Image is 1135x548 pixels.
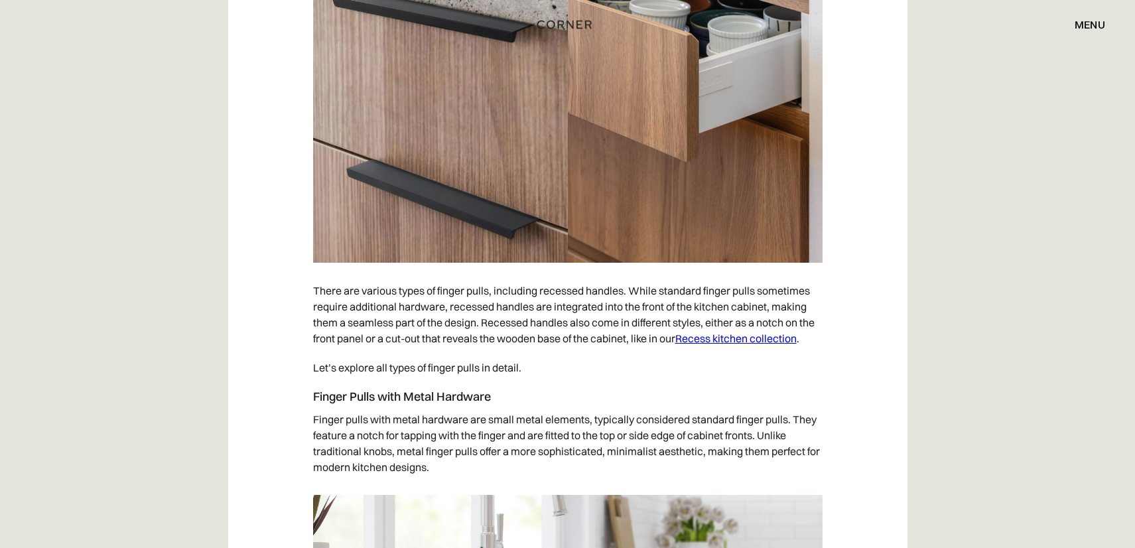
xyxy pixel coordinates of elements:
h4: Finger Pulls with Metal Hardware [313,389,823,405]
p: There are various types of finger pulls, including recessed handles. While standard finger pulls ... [313,276,823,353]
p: Finger pulls with metal hardware are small metal elements, typically considered standard finger p... [313,405,823,482]
a: home [527,16,609,33]
a: Recess kitchen collection [675,332,797,345]
div: menu [1061,13,1105,36]
p: Let’s explore all types of finger pulls in detail. [313,353,823,382]
div: menu [1075,19,1105,30]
